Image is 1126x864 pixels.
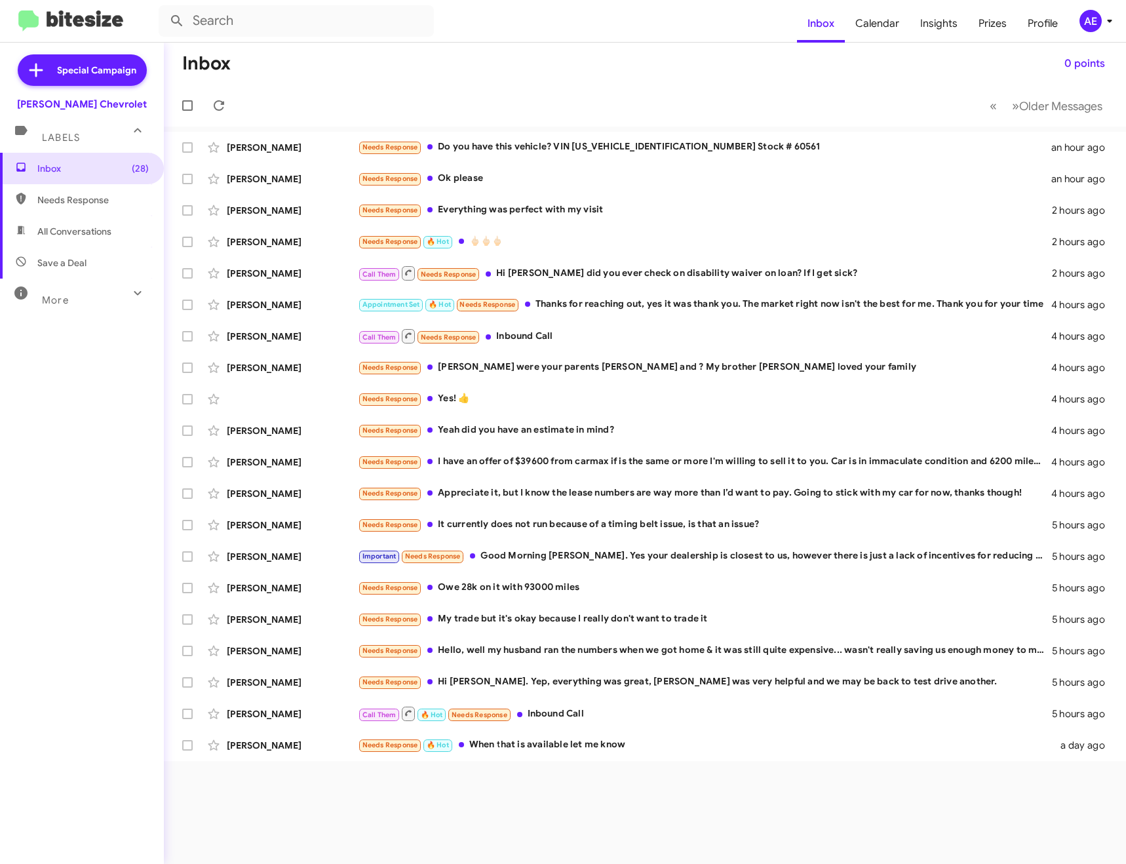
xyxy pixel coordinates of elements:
[358,360,1051,375] div: [PERSON_NAME] were your parents [PERSON_NAME] and ? My brother [PERSON_NAME] loved your family
[227,676,358,689] div: [PERSON_NAME]
[1052,519,1116,532] div: 5 hours ago
[159,5,434,37] input: Search
[362,458,418,466] span: Needs Response
[1052,644,1116,658] div: 5 hours ago
[358,486,1051,501] div: Appreciate it, but I know the lease numbers are way more than I’d want to pay. Going to stick wit...
[227,172,358,186] div: [PERSON_NAME]
[1064,52,1105,75] span: 0 points
[362,646,418,655] span: Needs Response
[37,162,149,175] span: Inbox
[358,454,1051,469] div: I have an offer of $39600 from carmax if is the same or more I'm willing to sell it to you. Car i...
[1068,10,1112,32] button: AE
[362,300,420,309] span: Appointment Set
[982,92,1005,119] button: Previous
[17,98,147,111] div: [PERSON_NAME] Chevrolet
[362,520,418,529] span: Needs Response
[227,456,358,469] div: [PERSON_NAME]
[227,298,358,311] div: [PERSON_NAME]
[421,711,443,719] span: 🔥 Hot
[227,581,358,595] div: [PERSON_NAME]
[362,206,418,214] span: Needs Response
[358,328,1051,344] div: Inbound Call
[1019,99,1102,113] span: Older Messages
[459,300,515,309] span: Needs Response
[1051,424,1116,437] div: 4 hours ago
[1051,141,1116,154] div: an hour ago
[1052,267,1116,280] div: 2 hours ago
[182,53,231,74] h1: Inbox
[227,487,358,500] div: [PERSON_NAME]
[362,489,418,498] span: Needs Response
[427,741,449,749] span: 🔥 Hot
[362,237,418,246] span: Needs Response
[362,741,418,749] span: Needs Response
[227,361,358,374] div: [PERSON_NAME]
[358,549,1052,564] div: Good Morning [PERSON_NAME]. Yes your dealership is closest to us, however there is just a lack of...
[1079,10,1102,32] div: AE
[845,5,910,43] a: Calendar
[982,92,1110,119] nav: Page navigation example
[227,550,358,563] div: [PERSON_NAME]
[797,5,845,43] a: Inbox
[37,193,149,206] span: Needs Response
[358,675,1052,690] div: Hi [PERSON_NAME]. Yep, everything was great, [PERSON_NAME] was very helpful and we may be back to...
[362,333,397,342] span: Call Them
[1052,581,1116,595] div: 5 hours ago
[362,143,418,151] span: Needs Response
[358,580,1052,595] div: Owe 28k on it with 93000 miles
[362,270,397,279] span: Call Them
[57,64,136,77] span: Special Campaign
[968,5,1017,43] a: Prizes
[358,643,1052,658] div: Hello, well my husband ran the numbers when we got home & it was still quite expensive... wasn't ...
[1004,92,1110,119] button: Next
[362,395,418,403] span: Needs Response
[358,203,1052,218] div: Everything was perfect with my visit
[990,98,997,114] span: «
[358,234,1052,249] div: 🖕🏻🖕🏻🖕🏻
[1052,613,1116,626] div: 5 hours ago
[227,613,358,626] div: [PERSON_NAME]
[1052,550,1116,563] div: 5 hours ago
[1052,204,1116,217] div: 2 hours ago
[1052,707,1116,720] div: 5 hours ago
[227,330,358,343] div: [PERSON_NAME]
[358,517,1052,532] div: It currently does not run because of a timing belt issue, is that an issue?
[362,174,418,183] span: Needs Response
[358,612,1052,627] div: My trade but it's okay because I really don't want to trade it
[358,297,1051,312] div: Thanks for reaching out, yes it was thank you. The market right now isn't the best for me. Thank ...
[1012,98,1019,114] span: »
[227,739,358,752] div: [PERSON_NAME]
[1052,676,1116,689] div: 5 hours ago
[1051,298,1116,311] div: 4 hours ago
[227,141,358,154] div: [PERSON_NAME]
[910,5,968,43] a: Insights
[227,519,358,532] div: [PERSON_NAME]
[227,204,358,217] div: [PERSON_NAME]
[362,363,418,372] span: Needs Response
[405,552,461,560] span: Needs Response
[132,162,149,175] span: (28)
[18,54,147,86] a: Special Campaign
[1051,361,1116,374] div: 4 hours ago
[42,294,69,306] span: More
[362,583,418,592] span: Needs Response
[227,707,358,720] div: [PERSON_NAME]
[358,391,1051,406] div: Yes! 👍
[1055,739,1116,752] div: a day ago
[362,426,418,435] span: Needs Response
[421,270,476,279] span: Needs Response
[362,711,397,719] span: Call Them
[1051,393,1116,406] div: 4 hours ago
[1017,5,1068,43] a: Profile
[358,423,1051,438] div: Yeah did you have an estimate in mind?
[227,644,358,658] div: [PERSON_NAME]
[1051,456,1116,469] div: 4 hours ago
[1054,52,1116,75] button: 0 points
[1051,487,1116,500] div: 4 hours ago
[227,424,358,437] div: [PERSON_NAME]
[227,235,358,248] div: [PERSON_NAME]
